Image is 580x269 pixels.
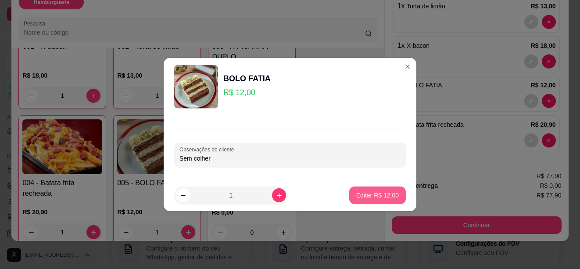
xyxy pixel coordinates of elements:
button: increase-product-quantity [272,188,286,202]
button: decrease-product-quantity [176,188,190,202]
button: Editar R$ 12,00 [349,187,406,204]
label: Observações do cliente [179,146,237,153]
img: product-image [174,65,218,109]
input: Observações do cliente [179,154,401,163]
p: Editar R$ 12,00 [356,191,399,200]
div: BOLO FATIA [223,72,271,85]
p: R$ 12,00 [223,86,271,99]
button: Close [401,60,415,74]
